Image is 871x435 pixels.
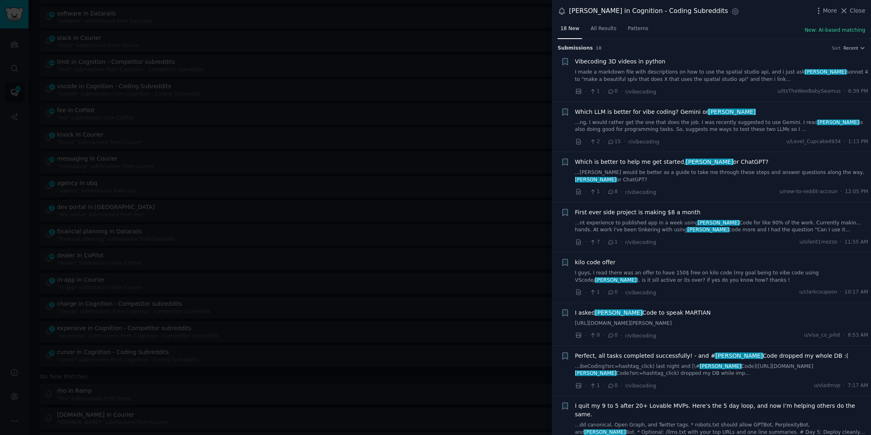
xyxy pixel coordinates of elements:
[715,352,764,359] span: [PERSON_NAME]
[575,169,869,183] a: ...[PERSON_NAME] would be better as a guide to take me through these steps and answer questions a...
[621,381,622,390] span: ·
[707,109,756,115] span: [PERSON_NAME]
[585,381,587,390] span: ·
[848,138,868,146] span: 1:13 PM
[585,137,587,146] span: ·
[843,45,865,51] button: Recent
[850,7,865,15] span: Close
[625,22,651,39] a: Patterns
[585,288,587,297] span: ·
[603,188,604,196] span: ·
[814,7,837,15] button: More
[589,88,600,95] span: 1
[575,402,869,419] span: I quit my 9 to 5 after 20+ Lovable MVPs. Here’s the 5 day loop, and now I’m helping others do the...
[575,208,701,217] a: First ever side project is making $8 a month
[585,188,587,196] span: ·
[589,332,600,339] span: 0
[558,22,582,39] a: 18 New
[585,331,587,340] span: ·
[589,289,600,296] span: 1
[595,277,637,283] span: [PERSON_NAME]
[575,258,616,267] a: kilo code offer
[596,46,602,50] span: 18
[697,220,740,226] span: [PERSON_NAME]
[575,119,869,133] a: ...ng, I would rather get the one that does the job. I was recently suggested to use Gemini. I re...
[804,332,840,339] span: u/visa_co_pilot
[575,158,769,166] span: Which is better to help me get started, or ChatGPT?
[589,382,600,389] span: 1
[799,239,837,246] span: u/silent1mezzo
[575,270,869,284] a: I guys, I read there was an offer to have 150$ free on kilo code (my goal being to vibe code usin...
[591,25,616,33] span: All Results
[607,239,617,246] span: 1
[607,88,617,95] span: 0
[575,108,756,116] a: Which LLM is better for vibe coding? Gemini or[PERSON_NAME]
[844,88,845,95] span: ·
[589,239,600,246] span: 7
[624,137,625,146] span: ·
[594,309,643,316] span: [PERSON_NAME]
[621,331,622,340] span: ·
[786,138,841,146] span: u/Level_Cupcake4934
[621,238,622,246] span: ·
[625,333,656,339] span: r/vibecoding
[603,331,604,340] span: ·
[628,25,648,33] span: Patterns
[817,120,860,125] span: [PERSON_NAME]
[625,290,656,296] span: r/vibecoding
[560,25,579,33] span: 18 New
[575,309,711,317] a: I asked[PERSON_NAME]Code to speak MARTIAN
[575,220,869,234] a: ...nt experience to published app in a week using[PERSON_NAME]Code for like 90% of the work. Curr...
[799,289,837,296] span: u/clarkcoupson
[574,177,617,183] span: [PERSON_NAME]
[575,352,849,360] a: Perfect, all tasks completed successfully! - and #[PERSON_NAME]Code dropped my whole DB :(
[575,108,756,116] span: Which LLM is better for vibe coding? Gemini or
[603,288,604,297] span: ·
[603,238,604,246] span: ·
[625,89,656,95] span: r/vibecoding
[575,363,869,377] a: ...ibeCoding?src=hashtag_click) last night and [\#[PERSON_NAME]Code]([URL][DOMAIN_NAME][PERSON_NA...
[603,137,604,146] span: ·
[625,383,656,389] span: r/vibecoding
[845,239,868,246] span: 11:55 AM
[779,188,838,196] span: u/new-to-reddit-accoun
[575,320,869,327] a: [URL][DOMAIN_NAME][PERSON_NAME]
[607,382,617,389] span: 0
[607,289,617,296] span: 0
[575,309,711,317] span: I asked Code to speak MARTIAN
[584,429,626,435] span: [PERSON_NAME]
[585,238,587,246] span: ·
[575,69,869,83] a: I made a markdown file with descriptions on how to use the spatial studio api, and i just ask[PER...
[843,45,858,51] span: Recent
[625,189,656,195] span: r/vibecoding
[575,158,769,166] a: Which is better to help me get started,[PERSON_NAME]or ChatGPT?
[603,381,604,390] span: ·
[625,239,656,245] span: r/vibecoding
[575,352,849,360] span: Perfect, all tasks completed successfully! - and # Code dropped my whole DB :(
[621,188,622,196] span: ·
[823,7,837,15] span: More
[589,188,600,196] span: 1
[687,227,729,233] span: [PERSON_NAME]
[840,188,842,196] span: ·
[621,288,622,297] span: ·
[685,159,734,165] span: [PERSON_NAME]
[607,332,617,339] span: 0
[574,370,617,376] span: [PERSON_NAME]
[621,87,622,96] span: ·
[558,45,593,52] span: Submission s
[575,57,665,66] a: Vibecoding 3D videos in python
[699,363,742,369] span: [PERSON_NAME]
[844,138,845,146] span: ·
[814,382,840,389] span: u/vladmvp
[607,188,617,196] span: 8
[840,7,865,15] button: Close
[804,69,847,75] span: [PERSON_NAME]
[607,138,621,146] span: 15
[777,88,841,95] span: u/ItsTheWeeBabySeamus
[840,289,842,296] span: ·
[843,382,845,389] span: ·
